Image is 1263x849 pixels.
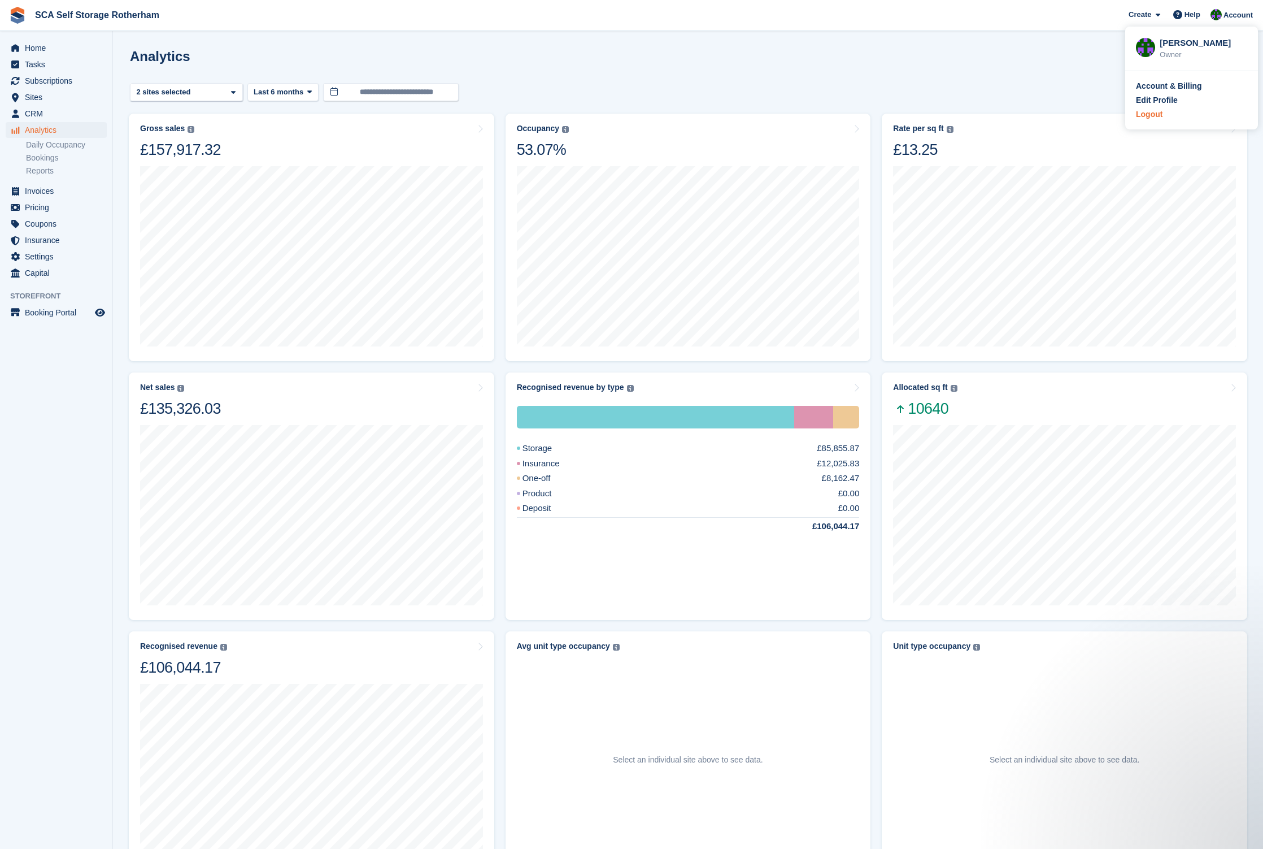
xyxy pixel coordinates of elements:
[893,399,957,418] span: 10640
[25,265,93,281] span: Capital
[1184,9,1200,20] span: Help
[25,216,93,232] span: Coupons
[517,406,794,428] div: Storage
[6,40,107,56] a: menu
[25,122,93,138] span: Analytics
[1160,49,1247,60] div: Owner
[26,153,107,163] a: Bookings
[613,754,763,766] p: Select an individual site above to see data.
[25,249,93,265] span: Settings
[134,86,195,98] div: 2 sites selected
[1223,10,1253,21] span: Account
[893,140,953,159] div: £13.25
[951,385,957,392] img: icon-info-grey-7440780725fd019a000dd9b08b2336e03edf1995a4989e88bcd33f0948082b44.svg
[6,249,107,265] a: menu
[26,166,107,176] a: Reports
[517,642,610,651] div: Avg unit type occupancy
[6,89,107,105] a: menu
[1136,80,1202,92] div: Account & Billing
[817,457,859,470] div: £12,025.83
[517,383,624,392] div: Recognised revenue by type
[9,7,26,24] img: stora-icon-8386f47178a22dfd0bd8f6a31ec36ba5ce8667c1dd55bd0f319d3a0aa187defe.svg
[838,502,860,515] div: £0.00
[822,472,860,485] div: £8,162.47
[6,106,107,122] a: menu
[25,183,93,199] span: Invoices
[1136,80,1247,92] a: Account & Billing
[893,642,970,651] div: Unit type occupancy
[947,126,953,133] img: icon-info-grey-7440780725fd019a000dd9b08b2336e03edf1995a4989e88bcd33f0948082b44.svg
[973,644,980,651] img: icon-info-grey-7440780725fd019a000dd9b08b2336e03edf1995a4989e88bcd33f0948082b44.svg
[6,73,107,89] a: menu
[6,122,107,138] a: menu
[1136,109,1162,120] div: Logout
[25,305,93,320] span: Booking Portal
[140,124,185,133] div: Gross sales
[6,305,107,320] a: menu
[838,487,860,500] div: £0.00
[1136,109,1247,120] a: Logout
[517,140,569,159] div: 53.07%
[25,232,93,248] span: Insurance
[140,642,217,651] div: Recognised revenue
[140,383,175,392] div: Net sales
[254,86,303,98] span: Last 6 months
[247,83,319,102] button: Last 6 months
[10,291,112,302] span: Storefront
[220,644,227,651] img: icon-info-grey-7440780725fd019a000dd9b08b2336e03edf1995a4989e88bcd33f0948082b44.svg
[25,73,93,89] span: Subscriptions
[785,520,859,533] div: £106,044.17
[627,385,634,392] img: icon-info-grey-7440780725fd019a000dd9b08b2336e03edf1995a4989e88bcd33f0948082b44.svg
[140,658,227,677] div: £106,044.17
[25,106,93,122] span: CRM
[140,140,221,159] div: £157,917.32
[93,306,107,319] a: Preview store
[188,126,194,133] img: icon-info-grey-7440780725fd019a000dd9b08b2336e03edf1995a4989e88bcd33f0948082b44.svg
[517,472,578,485] div: One-off
[1136,38,1155,57] img: Ross Chapman
[25,40,93,56] span: Home
[26,140,107,150] a: Daily Occupancy
[1136,94,1178,106] div: Edit Profile
[6,183,107,199] a: menu
[1136,94,1247,106] a: Edit Profile
[25,57,93,72] span: Tasks
[6,265,107,281] a: menu
[1129,9,1151,20] span: Create
[794,406,833,428] div: Insurance
[6,57,107,72] a: menu
[817,442,859,455] div: £85,855.87
[893,124,943,133] div: Rate per sq ft
[6,200,107,215] a: menu
[990,754,1139,766] p: Select an individual site above to see data.
[140,399,221,418] div: £135,326.03
[517,502,578,515] div: Deposit
[517,124,559,133] div: Occupancy
[1160,37,1247,47] div: [PERSON_NAME]
[517,487,579,500] div: Product
[893,383,947,392] div: Allocated sq ft
[562,126,569,133] img: icon-info-grey-7440780725fd019a000dd9b08b2336e03edf1995a4989e88bcd33f0948082b44.svg
[613,644,620,651] img: icon-info-grey-7440780725fd019a000dd9b08b2336e03edf1995a4989e88bcd33f0948082b44.svg
[1210,9,1222,20] img: Ross Chapman
[177,385,184,392] img: icon-info-grey-7440780725fd019a000dd9b08b2336e03edf1995a4989e88bcd33f0948082b44.svg
[833,406,860,428] div: One-off
[31,6,164,24] a: SCA Self Storage Rotherham
[25,89,93,105] span: Sites
[25,200,93,215] span: Pricing
[6,216,107,232] a: menu
[130,49,190,64] h2: Analytics
[6,232,107,248] a: menu
[517,457,587,470] div: Insurance
[517,442,580,455] div: Storage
